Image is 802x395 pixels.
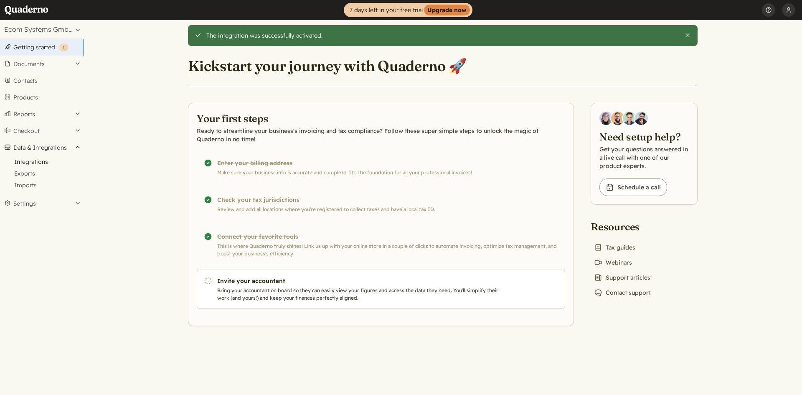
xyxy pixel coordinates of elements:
[188,57,467,75] h1: Kickstart your journey with Quaderno 🚀
[206,32,678,39] div: The integration was successfully activated.
[611,112,624,125] img: Jairo Fumero, Account Executive at Quaderno
[217,277,502,285] h3: Invite your accountant
[197,270,565,309] a: Invite your accountant Bring your accountant on board so they can easily view your figures and ac...
[599,178,667,196] a: Schedule a call
[623,112,636,125] img: Ivo Oltmans, Business Developer at Quaderno
[634,112,648,125] img: Javier Rubio, DevRel at Quaderno
[591,220,654,233] h2: Resources
[591,272,654,283] a: Support articles
[197,112,565,125] h2: Your first steps
[591,242,639,253] a: Tax guides
[684,32,691,38] button: Close this alert
[599,112,613,125] img: Diana Carrasco, Account Executive at Quaderno
[344,3,472,17] a: 7 days left in your free trialUpgrade now
[197,127,565,143] p: Ready to streamline your business's invoicing and tax compliance? Follow these super simple steps...
[424,5,470,15] strong: Upgrade now
[63,44,65,51] span: 1
[591,257,635,268] a: Webinars
[599,145,689,170] p: Get your questions answered in a live call with one of our product experts.
[591,287,654,298] a: Contact support
[217,287,502,302] p: Bring your accountant on board so they can easily view your figures and access the data they need...
[599,130,689,143] h2: Need setup help?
